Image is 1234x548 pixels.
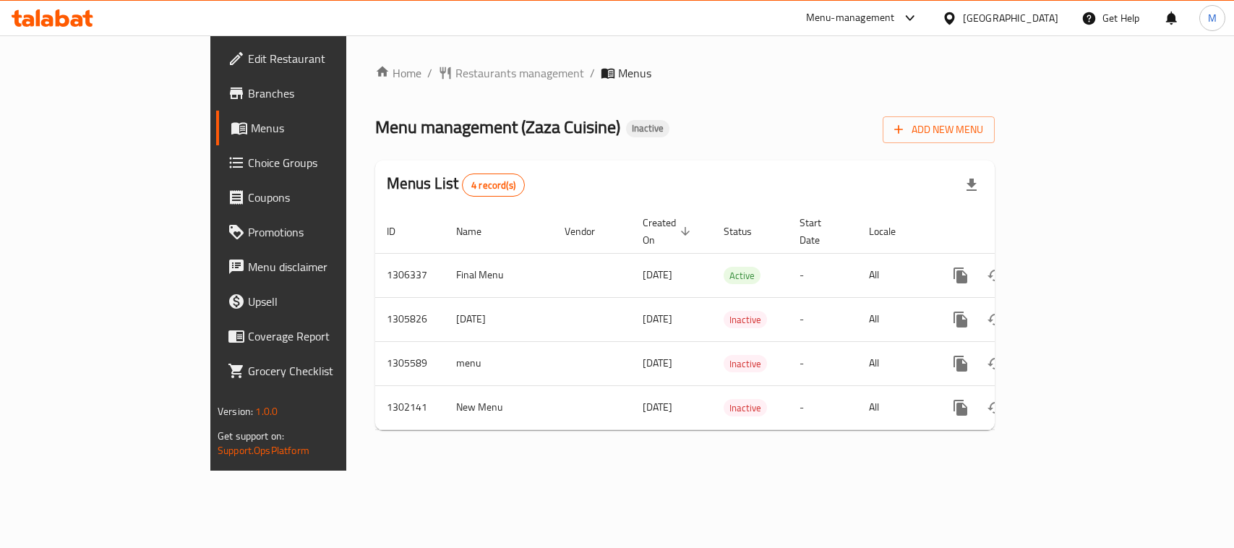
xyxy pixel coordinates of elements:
[248,293,405,310] span: Upsell
[375,210,1094,430] table: enhanced table
[963,10,1058,26] div: [GEOGRAPHIC_DATA]
[857,297,932,341] td: All
[218,427,284,445] span: Get support on:
[216,354,416,388] a: Grocery Checklist
[427,64,432,82] li: /
[216,215,416,249] a: Promotions
[724,267,760,284] div: Active
[943,302,978,337] button: more
[463,179,524,192] span: 4 record(s)
[216,180,416,215] a: Coupons
[248,362,405,380] span: Grocery Checklist
[724,355,767,372] div: Inactive
[375,64,995,82] nav: breadcrumb
[248,50,405,67] span: Edit Restaurant
[462,174,525,197] div: Total records count
[248,154,405,171] span: Choice Groups
[445,297,553,341] td: [DATE]
[375,111,620,143] span: Menu management ( Zaza Cuisine )
[456,223,500,240] span: Name
[445,341,553,385] td: menu
[724,223,771,240] span: Status
[387,223,414,240] span: ID
[216,249,416,284] a: Menu disclaimer
[788,341,857,385] td: -
[724,399,767,416] div: Inactive
[565,223,614,240] span: Vendor
[387,173,525,197] h2: Menus List
[643,398,672,416] span: [DATE]
[216,41,416,76] a: Edit Restaurant
[724,311,767,328] div: Inactive
[943,390,978,425] button: more
[978,258,1013,293] button: Change Status
[248,223,405,241] span: Promotions
[800,214,840,249] span: Start Date
[590,64,595,82] li: /
[216,145,416,180] a: Choice Groups
[626,122,669,134] span: Inactive
[883,116,995,143] button: Add New Menu
[978,346,1013,381] button: Change Status
[788,253,857,297] td: -
[978,302,1013,337] button: Change Status
[216,319,416,354] a: Coverage Report
[806,9,895,27] div: Menu-management
[445,385,553,429] td: New Menu
[626,120,669,137] div: Inactive
[857,253,932,297] td: All
[869,223,914,240] span: Locale
[857,341,932,385] td: All
[643,214,695,249] span: Created On
[251,119,405,137] span: Menus
[724,356,767,372] span: Inactive
[218,402,253,421] span: Version:
[1208,10,1217,26] span: M
[218,441,309,460] a: Support.OpsPlatform
[248,258,405,275] span: Menu disclaimer
[978,390,1013,425] button: Change Status
[618,64,651,82] span: Menus
[724,267,760,284] span: Active
[445,253,553,297] td: Final Menu
[248,189,405,206] span: Coupons
[643,354,672,372] span: [DATE]
[216,111,416,145] a: Menus
[248,85,405,102] span: Branches
[954,168,989,202] div: Export file
[724,400,767,416] span: Inactive
[894,121,983,139] span: Add New Menu
[643,265,672,284] span: [DATE]
[857,385,932,429] td: All
[643,309,672,328] span: [DATE]
[216,76,416,111] a: Branches
[932,210,1094,254] th: Actions
[943,346,978,381] button: more
[216,284,416,319] a: Upsell
[248,327,405,345] span: Coverage Report
[943,258,978,293] button: more
[438,64,584,82] a: Restaurants management
[255,402,278,421] span: 1.0.0
[724,312,767,328] span: Inactive
[788,297,857,341] td: -
[455,64,584,82] span: Restaurants management
[788,385,857,429] td: -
